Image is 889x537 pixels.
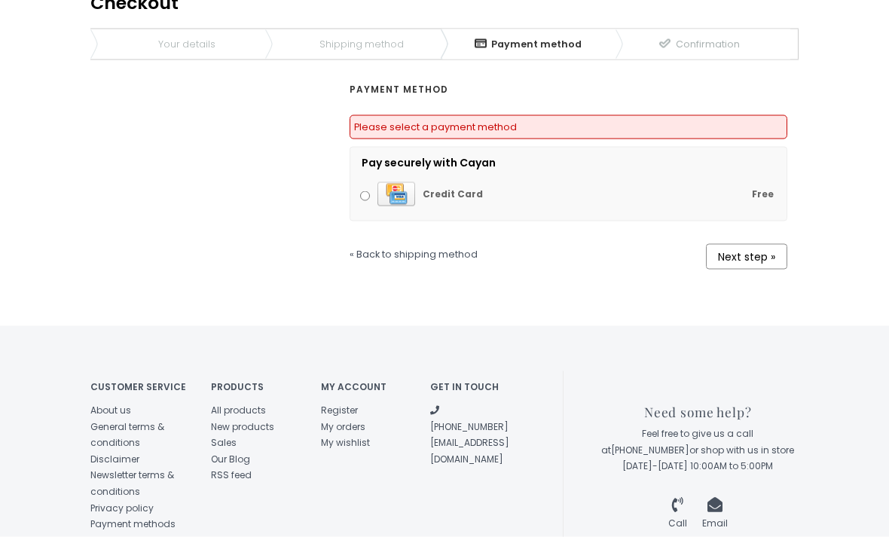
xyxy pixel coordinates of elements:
h4: Get in touch [430,382,517,392]
img: Credit Card [377,182,415,206]
a: Disclaimer [90,453,139,465]
a: 3Payment method [441,29,616,59]
a: 4Confirmation [616,29,783,59]
a: 1Your details [90,29,265,59]
a: 2Shipping method [265,29,440,59]
a: My wishlist [321,436,370,449]
a: My orders [321,420,365,433]
div: Pay securely with Cayan [362,155,775,178]
a: [PHONE_NUMBER] [611,444,689,456]
span: 3 [474,29,487,59]
strong: Payment method [350,81,448,98]
a: Register [321,404,358,416]
a: Our Blog [211,453,250,465]
input: Credit Card Free Credit Card [360,191,370,201]
a: General terms & conditions [90,420,164,450]
h4: Customer service [90,382,188,392]
a: All products [211,404,266,416]
a: New products [211,420,274,433]
h4: Products [211,382,298,392]
span: Feel free to give us a call at or shop with us in store [DATE]-[DATE] 10:00AM to 5:00PM [601,427,794,472]
a: Next step » [706,244,787,270]
a: Call [668,500,687,529]
a: Payment methods [90,517,176,530]
span: Free [752,190,774,199]
a: Privacy policy [90,502,154,514]
a: About us [90,404,131,416]
a: Sales [211,436,237,449]
a: RSS feed [211,468,252,481]
span: 4 [658,29,672,59]
span: 2 [302,29,316,59]
a: Newsletter terms & conditions [90,468,174,498]
a: « Back to shipping method [350,244,478,265]
h3: Need some help? [597,405,799,420]
div: Breadcrumbs [90,29,799,60]
div: Please select a payment method [350,115,787,139]
a: [PHONE_NUMBER] [430,404,509,433]
a: [EMAIL_ADDRESS][DOMAIN_NAME] [430,436,509,465]
span: 1 [141,29,154,59]
a: Email [702,500,728,529]
span: Credit Card [423,182,483,206]
h4: My account [321,382,408,392]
